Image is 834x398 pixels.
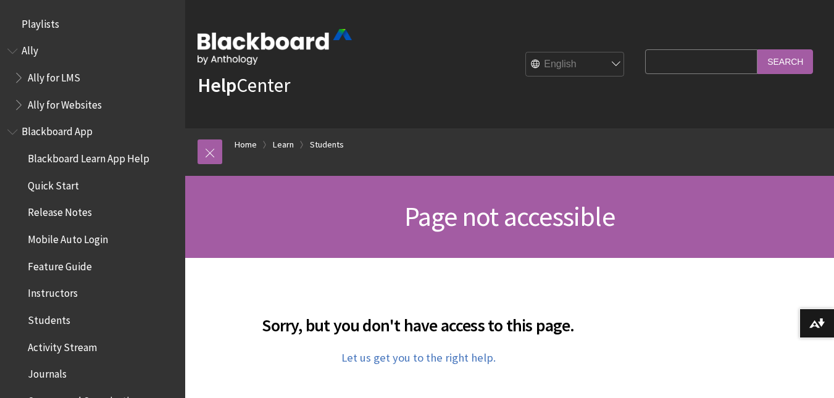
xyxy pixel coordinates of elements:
a: Learn [273,137,294,152]
span: Students [28,310,70,326]
span: Quick Start [28,175,79,192]
span: Release Notes [28,202,92,219]
span: Journals [28,364,67,381]
input: Search [757,49,813,73]
span: Blackboard App [22,122,93,138]
span: Feature Guide [28,256,92,273]
span: Mobile Auto Login [28,229,108,246]
span: Instructors [28,283,78,300]
h2: Sorry, but you don't have access to this page. [198,297,639,338]
span: Activity Stream [28,337,97,354]
span: Playlists [22,14,59,30]
img: Blackboard by Anthology [198,29,352,65]
span: Ally for LMS [28,67,80,84]
a: Home [235,137,257,152]
span: Ally [22,41,38,57]
select: Site Language Selector [526,52,625,77]
span: Page not accessible [404,199,615,233]
nav: Book outline for Anthology Ally Help [7,41,178,115]
a: Let us get you to the right help. [341,350,496,365]
span: Ally for Websites [28,94,102,111]
span: Blackboard Learn App Help [28,148,149,165]
nav: Book outline for Playlists [7,14,178,35]
strong: Help [198,73,236,97]
a: Students [310,137,344,152]
a: HelpCenter [198,73,290,97]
